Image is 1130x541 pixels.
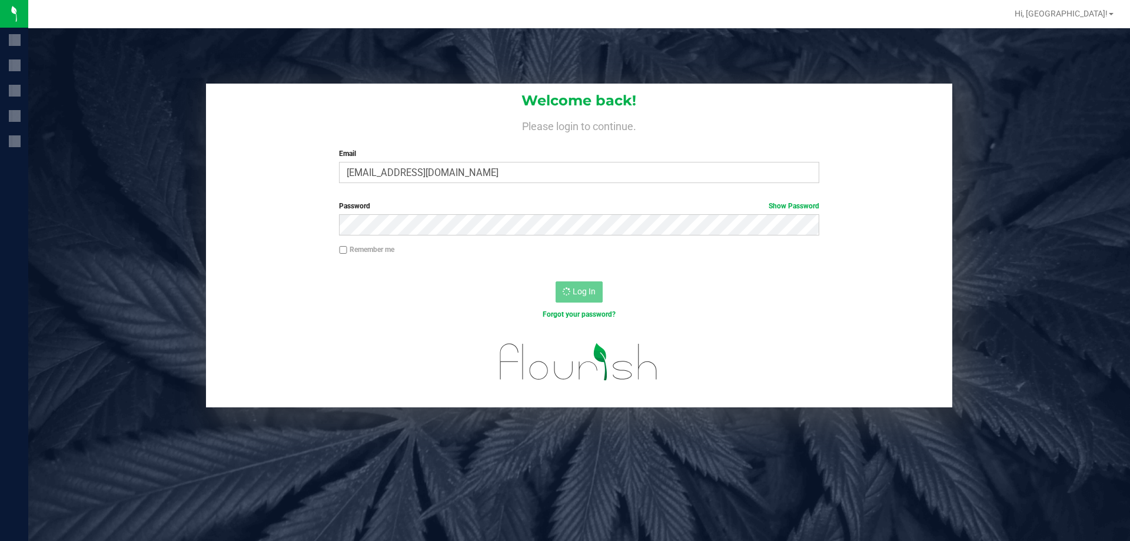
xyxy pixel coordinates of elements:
[769,202,819,210] a: Show Password
[339,244,394,255] label: Remember me
[543,310,616,318] a: Forgot your password?
[339,148,819,159] label: Email
[1015,9,1108,18] span: Hi, [GEOGRAPHIC_DATA]!
[339,202,370,210] span: Password
[573,287,596,296] span: Log In
[339,246,347,254] input: Remember me
[486,332,672,392] img: flourish_logo.svg
[206,118,952,132] h4: Please login to continue.
[556,281,603,303] button: Log In
[206,93,952,108] h1: Welcome back!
